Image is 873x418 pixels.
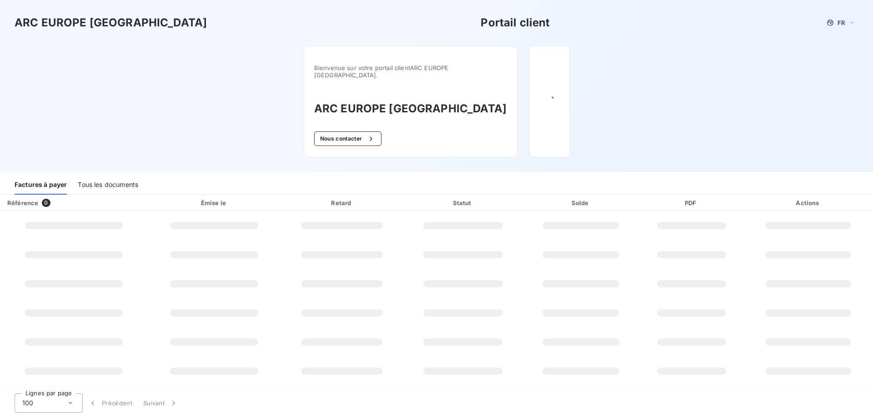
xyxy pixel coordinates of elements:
[78,176,138,195] div: Tous les documents
[83,393,138,413] button: Précédent
[150,198,279,207] div: Émise le
[15,176,67,195] div: Factures à payer
[314,64,507,79] span: Bienvenue sur votre portail client ARC EUROPE [GEOGRAPHIC_DATA] .
[15,15,207,31] h3: ARC EUROPE [GEOGRAPHIC_DATA]
[314,101,507,117] h3: ARC EUROPE [GEOGRAPHIC_DATA]
[42,199,50,207] span: 0
[746,198,871,207] div: Actions
[22,398,33,408] span: 100
[525,198,637,207] div: Solde
[838,19,845,26] span: FR
[138,393,184,413] button: Suivant
[283,198,401,207] div: Retard
[481,15,550,31] h3: Portail client
[641,198,742,207] div: PDF
[314,131,381,146] button: Nous contacter
[7,199,38,206] div: Référence
[405,198,521,207] div: Statut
